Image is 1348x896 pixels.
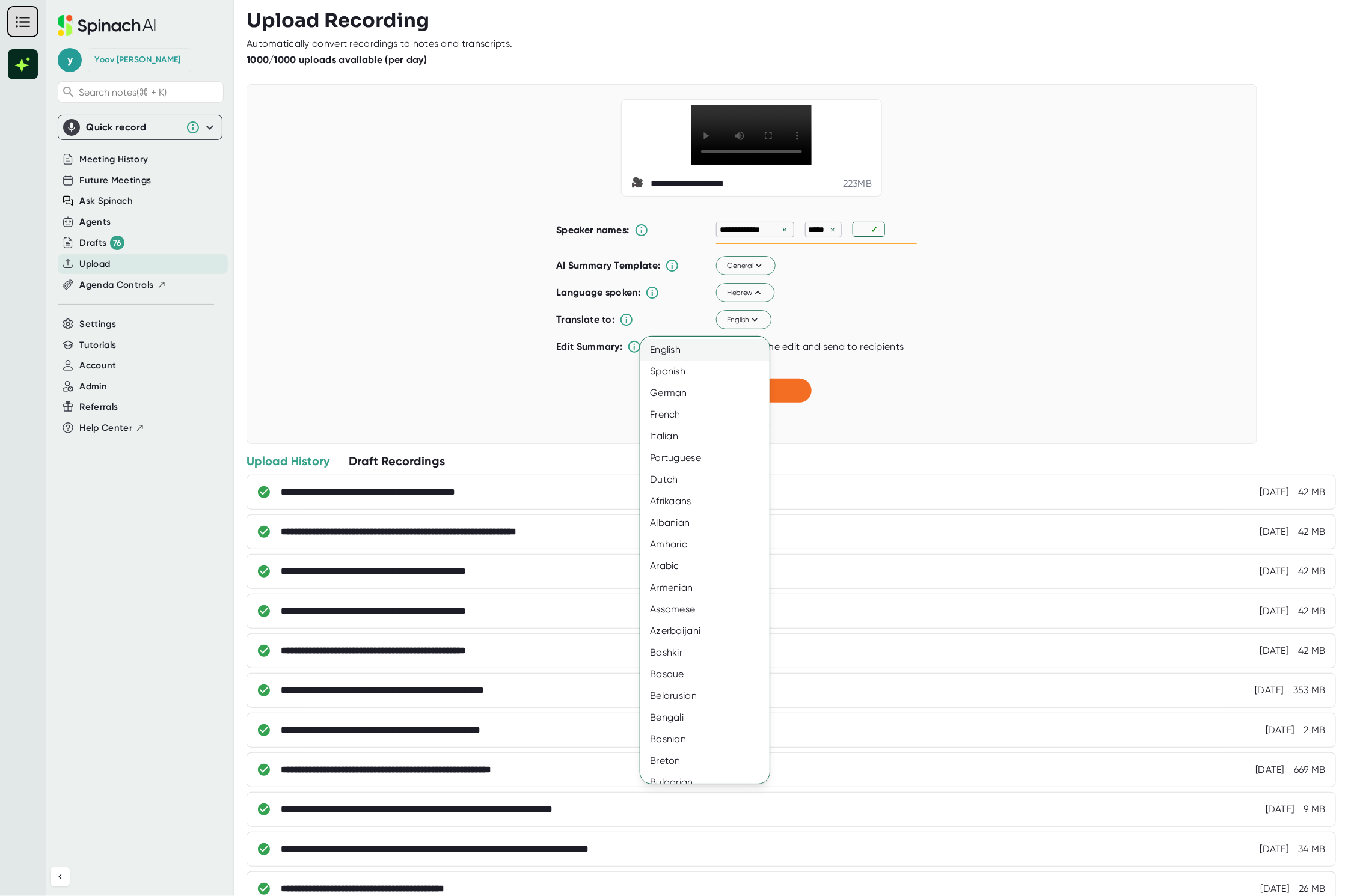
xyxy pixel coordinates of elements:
div: Bulgarian [640,772,781,793]
div: German [640,382,781,404]
div: Arabic [640,555,781,577]
div: Afrikaans [640,490,781,512]
div: French [640,404,781,425]
div: Breton [640,750,781,772]
div: Bashkir [640,642,781,663]
div: Bengali [640,707,781,728]
div: Spanish [640,361,781,382]
div: English [640,339,781,361]
div: Italian [640,425,781,447]
div: Dutch [640,469,781,490]
div: Basque [640,663,781,685]
div: Albanian [640,512,781,534]
div: Amharic [640,534,781,555]
div: Bosnian [640,728,781,750]
div: Belarusian [640,685,781,707]
div: Portuguese [640,447,781,469]
div: Assamese [640,599,781,620]
div: Armenian [640,577,781,599]
div: Azerbaijani [640,620,781,642]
